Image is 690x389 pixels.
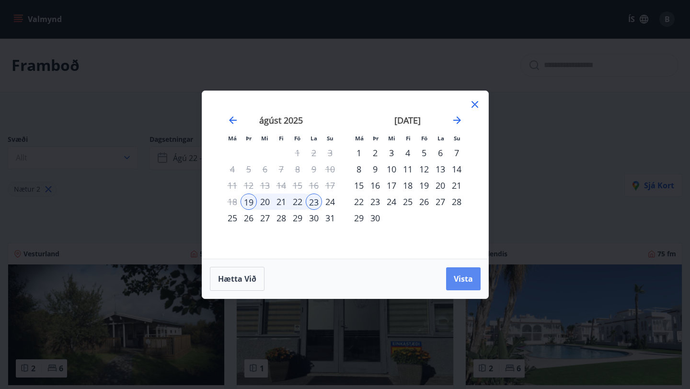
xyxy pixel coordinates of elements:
div: Move backward to switch to the previous month. [227,114,239,126]
div: 28 [448,194,465,210]
div: 28 [273,210,289,226]
td: Choose sunnudagur, 24. ágúst 2025 as your check-in date. It’s available. [322,194,338,210]
div: Move forward to switch to the next month. [451,114,463,126]
div: 19 [416,177,432,194]
td: Choose fimmtudagur, 18. september 2025 as your check-in date. It’s available. [400,177,416,194]
td: Choose þriðjudagur, 16. september 2025 as your check-in date. It’s available. [367,177,383,194]
div: 23 [306,194,322,210]
td: Not available. föstudagur, 8. ágúst 2025 [289,161,306,177]
td: Not available. þriðjudagur, 5. ágúst 2025 [241,161,257,177]
td: Choose fimmtudagur, 25. september 2025 as your check-in date. It’s available. [400,194,416,210]
td: Selected as end date. laugardagur, 23. ágúst 2025 [306,194,322,210]
small: Þr [373,135,379,142]
small: Mi [388,135,395,142]
span: Hætta við [218,274,256,284]
td: Choose laugardagur, 27. september 2025 as your check-in date. It’s available. [432,194,448,210]
td: Selected. fimmtudagur, 21. ágúst 2025 [273,194,289,210]
small: Mi [261,135,268,142]
td: Not available. miðvikudagur, 13. ágúst 2025 [257,177,273,194]
button: Hætta við [210,267,264,291]
small: La [310,135,317,142]
td: Choose mánudagur, 29. september 2025 as your check-in date. It’s available. [351,210,367,226]
td: Choose miðvikudagur, 24. september 2025 as your check-in date. It’s available. [383,194,400,210]
div: 1 [351,145,367,161]
div: 26 [416,194,432,210]
strong: [DATE] [394,114,421,126]
td: Choose mánudagur, 22. september 2025 as your check-in date. It’s available. [351,194,367,210]
div: 6 [432,145,448,161]
td: Choose miðvikudagur, 17. september 2025 as your check-in date. It’s available. [383,177,400,194]
td: Not available. sunnudagur, 17. ágúst 2025 [322,177,338,194]
td: Selected. miðvikudagur, 20. ágúst 2025 [257,194,273,210]
small: Fö [294,135,300,142]
td: Not available. föstudagur, 1. ágúst 2025 [289,145,306,161]
td: Choose mánudagur, 1. september 2025 as your check-in date. It’s available. [351,145,367,161]
td: Choose föstudagur, 5. september 2025 as your check-in date. It’s available. [416,145,432,161]
div: 20 [432,177,448,194]
td: Choose laugardagur, 30. ágúst 2025 as your check-in date. It’s available. [306,210,322,226]
div: 18 [400,177,416,194]
td: Choose þriðjudagur, 9. september 2025 as your check-in date. It’s available. [367,161,383,177]
small: Su [327,135,333,142]
div: 27 [257,210,273,226]
td: Not available. fimmtudagur, 14. ágúst 2025 [273,177,289,194]
div: 26 [241,210,257,226]
div: 21 [448,177,465,194]
td: Not available. miðvikudagur, 6. ágúst 2025 [257,161,273,177]
td: Choose föstudagur, 29. ágúst 2025 as your check-in date. It’s available. [289,210,306,226]
td: Choose laugardagur, 13. september 2025 as your check-in date. It’s available. [432,161,448,177]
div: 29 [351,210,367,226]
div: 10 [383,161,400,177]
td: Not available. fimmtudagur, 7. ágúst 2025 [273,161,289,177]
div: 22 [289,194,306,210]
td: Choose mánudagur, 8. september 2025 as your check-in date. It’s available. [351,161,367,177]
div: 22 [351,194,367,210]
small: Fö [421,135,427,142]
td: Choose miðvikudagur, 27. ágúst 2025 as your check-in date. It’s available. [257,210,273,226]
td: Selected as start date. þriðjudagur, 19. ágúst 2025 [241,194,257,210]
td: Choose þriðjudagur, 2. september 2025 as your check-in date. It’s available. [367,145,383,161]
div: 29 [289,210,306,226]
small: Má [355,135,364,142]
td: Choose fimmtudagur, 28. ágúst 2025 as your check-in date. It’s available. [273,210,289,226]
div: 25 [400,194,416,210]
small: Su [454,135,460,142]
td: Not available. laugardagur, 9. ágúst 2025 [306,161,322,177]
td: Choose sunnudagur, 7. september 2025 as your check-in date. It’s available. [448,145,465,161]
td: Not available. sunnudagur, 10. ágúst 2025 [322,161,338,177]
td: Choose þriðjudagur, 30. september 2025 as your check-in date. It’s available. [367,210,383,226]
td: Not available. mánudagur, 4. ágúst 2025 [224,161,241,177]
div: 30 [306,210,322,226]
div: 20 [257,194,273,210]
div: 25 [224,210,241,226]
div: 7 [448,145,465,161]
td: Not available. föstudagur, 15. ágúst 2025 [289,177,306,194]
div: 2 [367,145,383,161]
div: 14 [448,161,465,177]
small: Fi [406,135,411,142]
strong: ágúst 2025 [259,114,303,126]
div: 9 [367,161,383,177]
small: Fi [279,135,284,142]
div: 24 [383,194,400,210]
small: La [437,135,444,142]
td: Choose mánudagur, 25. ágúst 2025 as your check-in date. It’s available. [224,210,241,226]
td: Not available. mánudagur, 18. ágúst 2025 [224,194,241,210]
td: Choose föstudagur, 19. september 2025 as your check-in date. It’s available. [416,177,432,194]
small: Þr [246,135,252,142]
td: Choose laugardagur, 20. september 2025 as your check-in date. It’s available. [432,177,448,194]
td: Choose laugardagur, 6. september 2025 as your check-in date. It’s available. [432,145,448,161]
td: Choose þriðjudagur, 26. ágúst 2025 as your check-in date. It’s available. [241,210,257,226]
span: Vista [454,274,473,284]
td: Choose miðvikudagur, 10. september 2025 as your check-in date. It’s available. [383,161,400,177]
div: 27 [432,194,448,210]
td: Choose fimmtudagur, 4. september 2025 as your check-in date. It’s available. [400,145,416,161]
button: Vista [446,267,481,290]
div: 15 [351,177,367,194]
div: 31 [322,210,338,226]
td: Choose fimmtudagur, 11. september 2025 as your check-in date. It’s available. [400,161,416,177]
td: Not available. laugardagur, 2. ágúst 2025 [306,145,322,161]
td: Choose þriðjudagur, 23. september 2025 as your check-in date. It’s available. [367,194,383,210]
div: 23 [367,194,383,210]
td: Choose föstudagur, 12. september 2025 as your check-in date. It’s available. [416,161,432,177]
